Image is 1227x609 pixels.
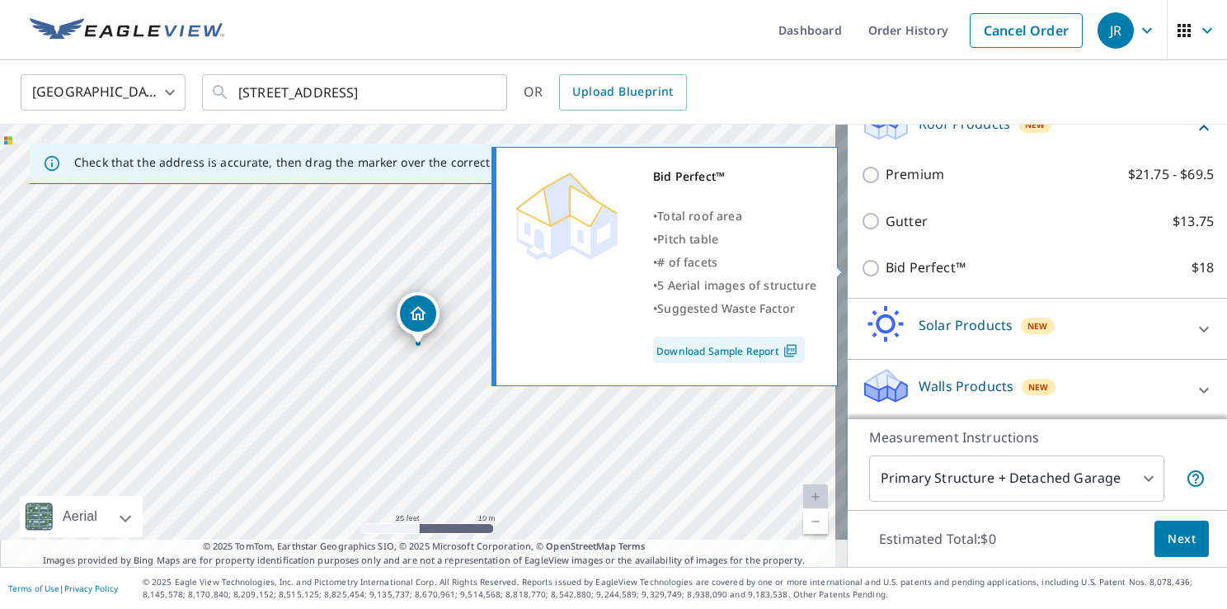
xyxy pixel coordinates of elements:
[779,343,802,358] img: Pdf Icon
[653,251,816,274] div: •
[397,292,440,343] div: Dropped pin, building 1, Residential property, 105 Maple St Athens, PA 18810
[1028,380,1049,394] span: New
[653,228,816,251] div: •
[919,376,1013,396] p: Walls Products
[8,583,59,594] a: Terms of Use
[546,540,615,552] a: OpenStreetMap
[238,69,473,116] input: Search by address or latitude-longitude
[970,13,1083,48] a: Cancel Order
[886,164,944,185] p: Premium
[803,509,828,534] a: Current Level 20, Zoom Out
[1154,521,1209,558] button: Next
[1098,12,1134,49] div: JR
[886,211,928,232] p: Gutter
[20,496,143,537] div: Aerial
[653,297,816,320] div: •
[657,300,795,316] span: Suggested Waste Factor
[861,366,1214,413] div: Walls ProductsNew
[1186,469,1206,489] span: Your report will include the primary structure and a detached garage if one exists.
[1192,257,1214,278] p: $18
[524,74,687,111] div: OR
[657,208,742,224] span: Total roof area
[30,18,224,43] img: EV Logo
[861,305,1214,352] div: Solar ProductsNew
[886,257,966,278] p: Bid Perfect™
[1025,118,1046,131] span: New
[657,231,718,247] span: Pitch table
[559,74,686,111] a: Upload Blueprint
[509,165,624,264] img: Premium
[1027,319,1048,333] span: New
[653,274,816,297] div: •
[657,277,816,293] span: 5 Aerial images of structure
[869,427,1206,447] p: Measurement Instructions
[1168,529,1196,550] span: Next
[1173,211,1214,232] p: $13.75
[1128,164,1214,185] p: $21.75 - $69.5
[618,540,646,552] a: Terms
[866,521,1009,557] p: Estimated Total: $0
[653,337,805,363] a: Download Sample Report
[203,540,646,554] span: © 2025 TomTom, Earthstar Geographics SIO, © 2025 Microsoft Corporation, ©
[653,165,816,188] div: Bid Perfect™
[8,583,118,593] p: |
[869,456,1164,502] div: Primary Structure + Detached Garage
[572,82,673,102] span: Upload Blueprint
[657,254,717,270] span: # of facets
[21,69,186,116] div: [GEOGRAPHIC_DATA]
[143,576,1219,601] p: © 2025 Eagle View Technologies, Inc. and Pictometry International Corp. All Rights Reserved. Repo...
[861,104,1214,151] div: Roof ProductsNew
[58,496,102,537] div: Aerial
[803,484,828,509] a: Current Level 20, Zoom In Disabled
[64,583,118,594] a: Privacy Policy
[919,315,1013,335] p: Solar Products
[653,205,816,228] div: •
[74,155,549,170] p: Check that the address is accurate, then drag the marker over the correct structure.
